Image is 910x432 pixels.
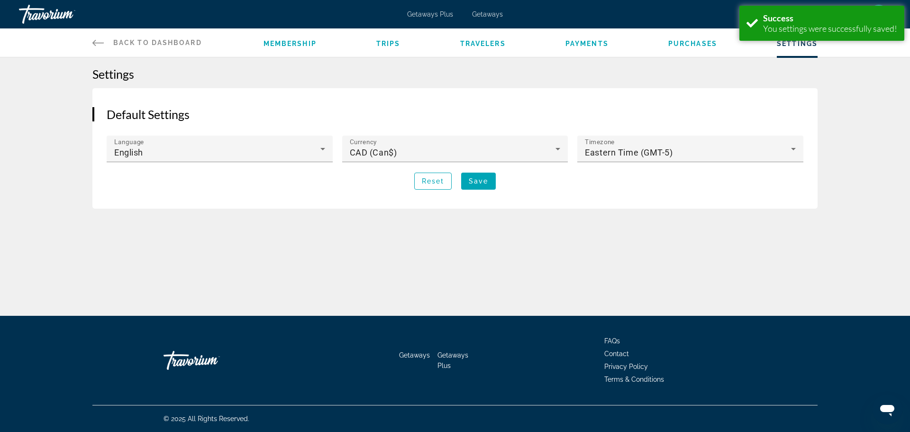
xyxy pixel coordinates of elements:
span: Save [469,177,488,185]
a: Travorium [19,2,114,27]
iframe: Bouton de lancement de la fenêtre de messagerie [872,394,902,424]
a: Getaways [399,351,430,359]
h1: Settings [92,67,818,81]
a: Getaways Plus [437,351,468,369]
button: Save [461,173,496,190]
mat-label: Currency [350,138,377,146]
a: Travelers [460,40,506,47]
a: Payments [565,40,609,47]
a: Travorium [164,346,258,375]
span: © 2025 All Rights Reserved. [164,415,249,423]
mat-label: Language [114,138,144,146]
a: Purchases [668,40,717,47]
button: Reset [414,173,452,190]
mat-label: Timezone [585,138,615,146]
span: CAD (Can$) [350,147,397,157]
h2: Default Settings [107,107,803,121]
button: User Menu [866,4,891,24]
a: Contact [604,350,629,358]
a: Back to Dashboard [92,28,202,57]
a: FAQs [604,337,620,345]
span: Back to Dashboard [113,39,202,46]
div: You settings were successfully saved! [763,23,897,34]
a: Membership [264,40,317,47]
span: English [114,147,143,157]
a: Privacy Policy [604,363,648,370]
a: Getaways Plus [407,10,453,18]
a: Getaways [472,10,503,18]
a: Terms & Conditions [604,376,664,383]
a: Settings [777,40,818,47]
span: Reset [422,177,445,185]
a: Trips [376,40,400,47]
div: Success [763,13,897,23]
span: Eastern Time (GMT-5) [585,147,673,157]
